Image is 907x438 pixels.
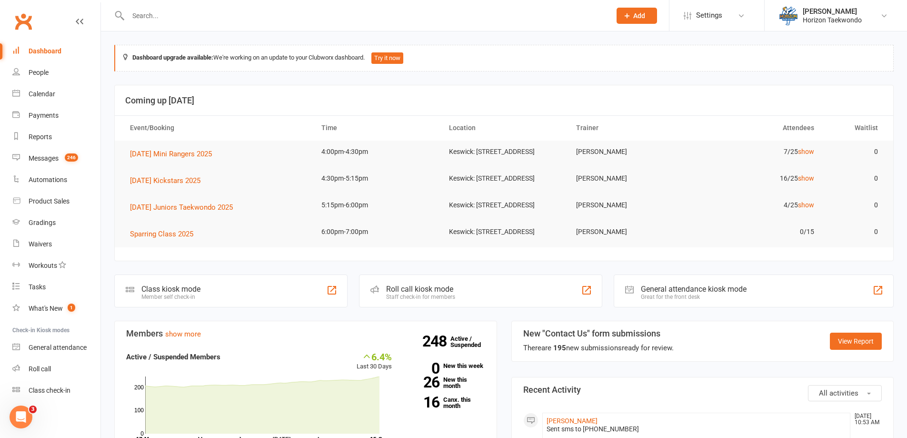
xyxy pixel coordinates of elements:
[12,148,100,169] a: Messages 246
[12,62,100,83] a: People
[29,154,59,162] div: Messages
[29,387,70,394] div: Class check-in
[568,221,695,243] td: [PERSON_NAME]
[12,255,100,276] a: Workouts
[12,298,100,319] a: What's New1
[29,47,61,55] div: Dashboard
[523,342,674,354] div: There are new submissions ready for review.
[130,203,233,212] span: [DATE] Juniors Taekwondo 2025
[386,285,455,294] div: Roll call kiosk mode
[406,397,485,409] a: 16Canx. this month
[798,174,814,182] a: show
[695,141,823,163] td: 7/25
[29,90,55,98] div: Calendar
[440,194,568,216] td: Keswick: [STREET_ADDRESS]
[68,304,75,312] span: 1
[12,234,100,255] a: Waivers
[29,305,63,312] div: What's New
[641,294,747,300] div: Great for the front desk
[12,358,100,380] a: Roll call
[29,262,57,269] div: Workouts
[121,116,313,140] th: Event/Booking
[130,230,193,238] span: Sparring Class 2025
[568,167,695,190] td: [PERSON_NAME]
[313,221,440,243] td: 6:00pm-7:00pm
[406,377,485,389] a: 26New this month
[695,194,823,216] td: 4/25
[12,41,100,62] a: Dashboard
[29,176,67,183] div: Automations
[313,116,440,140] th: Time
[641,285,747,294] div: General attendance kiosk mode
[823,116,887,140] th: Waitlist
[29,69,49,76] div: People
[823,167,887,190] td: 0
[132,54,213,61] strong: Dashboard upgrade available:
[696,5,722,26] span: Settings
[130,202,239,213] button: [DATE] Juniors Taekwondo 2025
[12,105,100,126] a: Payments
[803,7,862,16] div: [PERSON_NAME]
[406,363,485,369] a: 0New this week
[165,330,201,338] a: show more
[406,395,439,409] strong: 16
[406,375,439,389] strong: 26
[12,83,100,105] a: Calendar
[808,385,882,401] button: All activities
[779,6,798,25] img: thumb_image1625461565.png
[141,285,200,294] div: Class kiosk mode
[450,328,492,355] a: 248Active / Suspended
[547,417,598,425] a: [PERSON_NAME]
[29,219,56,226] div: Gradings
[819,389,858,397] span: All activities
[65,153,78,162] span: 246
[357,351,392,362] div: 6.4%
[126,329,485,338] h3: Members
[798,201,814,209] a: show
[114,45,894,71] div: We're working on an update to your Clubworx dashboard.
[357,351,392,372] div: Last 30 Days
[126,353,220,361] strong: Active / Suspended Members
[130,150,212,158] span: [DATE] Mini Rangers 2025
[422,334,450,348] strong: 248
[29,240,52,248] div: Waivers
[12,191,100,212] a: Product Sales
[695,221,823,243] td: 0/15
[125,9,604,22] input: Search...
[823,194,887,216] td: 0
[313,194,440,216] td: 5:15pm-6:00pm
[695,167,823,190] td: 16/25
[29,344,87,351] div: General attendance
[440,167,568,190] td: Keswick: [STREET_ADDRESS]
[125,96,883,105] h3: Coming up [DATE]
[371,52,403,64] button: Try it now
[440,221,568,243] td: Keswick: [STREET_ADDRESS]
[568,141,695,163] td: [PERSON_NAME]
[850,413,881,426] time: [DATE] 10:53 AM
[568,116,695,140] th: Trainer
[313,141,440,163] td: 4:00pm-4:30pm
[313,167,440,190] td: 4:30pm-5:15pm
[10,406,32,428] iframe: Intercom live chat
[617,8,657,24] button: Add
[12,337,100,358] a: General attendance kiosk mode
[547,425,639,433] span: Sent sms to [PHONE_NUMBER]
[130,148,219,160] button: [DATE] Mini Rangers 2025
[12,276,100,298] a: Tasks
[29,133,52,141] div: Reports
[130,228,200,240] button: Sparring Class 2025
[141,294,200,300] div: Member self check-in
[440,116,568,140] th: Location
[406,361,439,376] strong: 0
[29,365,51,373] div: Roll call
[523,329,674,338] h3: New "Contact Us" form submissions
[633,12,645,20] span: Add
[29,406,37,413] span: 3
[568,194,695,216] td: [PERSON_NAME]
[523,385,882,395] h3: Recent Activity
[823,141,887,163] td: 0
[803,16,862,24] div: Horizon Taekwondo
[12,126,100,148] a: Reports
[29,112,59,119] div: Payments
[553,344,566,352] strong: 195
